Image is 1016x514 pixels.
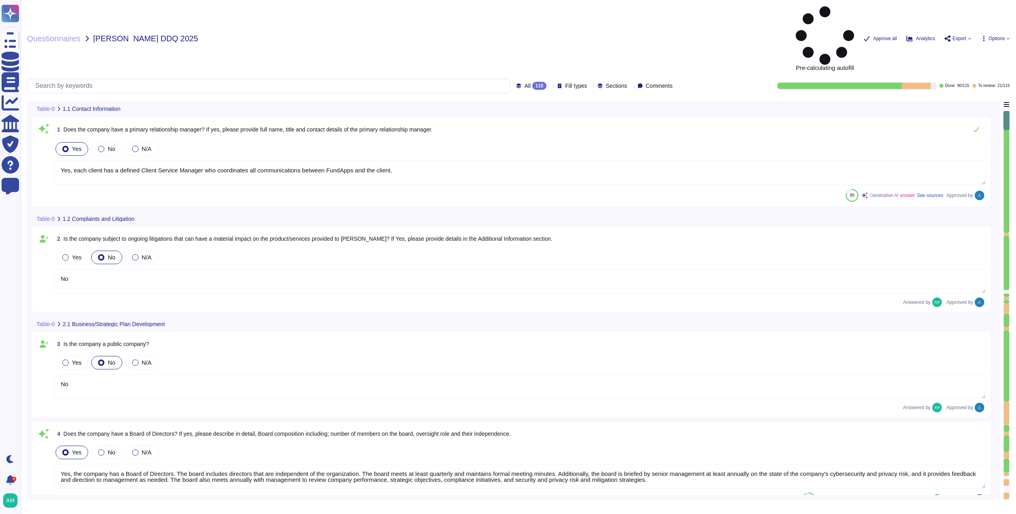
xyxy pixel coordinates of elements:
img: user [975,191,984,200]
button: Analytics [906,35,935,42]
span: Table-0 [37,321,55,327]
span: All [524,83,531,89]
span: 4 [54,431,60,437]
span: Yes [72,254,81,261]
img: user [975,403,984,412]
span: 2.1 Business/Strategic Plan Development [63,321,165,327]
span: N/A [142,449,152,456]
span: 1.1 Contact Information [63,106,121,112]
span: Is the company a public company? [63,341,149,347]
button: user [2,492,23,509]
span: No [108,145,115,152]
span: N/A [142,254,152,261]
span: 80 [850,193,854,197]
span: N/A [142,359,152,366]
span: Options [989,36,1005,41]
span: Yes [72,449,81,456]
span: Is the company subject to ongoing litigations that can have a material impact on the product/serv... [63,236,552,242]
span: No [108,449,115,456]
span: Fill types [565,83,587,89]
span: 21 / 115 [997,84,1010,88]
img: user [932,298,942,307]
span: Answered by [903,300,930,305]
img: user [975,494,984,504]
span: Table-0 [37,106,55,112]
textarea: Yes, each client has a defined Client Service Manager who coordinates all communications between ... [54,160,986,185]
span: Questionnaires [27,35,81,43]
img: user [932,494,942,504]
span: No [108,254,115,261]
span: Approved by [947,405,973,410]
span: Pre-calculating autofill [796,6,854,71]
span: Comments [646,83,673,89]
span: Export [952,36,966,41]
input: Search by keywords [31,79,510,93]
span: 90 / 115 [957,84,970,88]
span: Generative AI answer [870,193,915,198]
span: N/A [142,145,152,152]
span: 1 [54,127,60,132]
span: Yes [72,145,81,152]
span: No [108,359,115,366]
img: user [932,403,942,412]
textarea: No [54,269,986,294]
span: Approve all [873,36,897,41]
span: To review: [978,84,996,88]
span: Done: [945,84,956,88]
span: Answered by [903,405,930,410]
span: 1.2 Complaints and Litigation [63,216,135,222]
span: Does the company have a primary relationship manager? If yes, please provide full name, title and... [63,126,433,133]
textarea: Yes, the company has a Board of Directors. The board includes directors that are independent of t... [54,464,986,489]
span: 3 [54,341,60,347]
img: user [975,298,984,307]
span: Does the company have a Board of Directors? If yes, please describe in detail, Board composition ... [63,431,511,437]
button: Approve all [864,35,897,42]
textarea: No [54,374,986,399]
span: Yes [72,359,81,366]
span: Approved by [947,193,973,198]
span: See sources [917,193,943,198]
span: Sections [606,83,627,89]
span: [PERSON_NAME] DDQ 2025 [93,35,198,43]
img: user [3,493,17,508]
span: 2 [54,236,60,242]
div: 5 [12,477,16,481]
div: 115 [532,82,546,90]
span: Approved by [947,300,973,305]
span: Analytics [916,36,935,41]
span: Table-0 [37,216,55,222]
